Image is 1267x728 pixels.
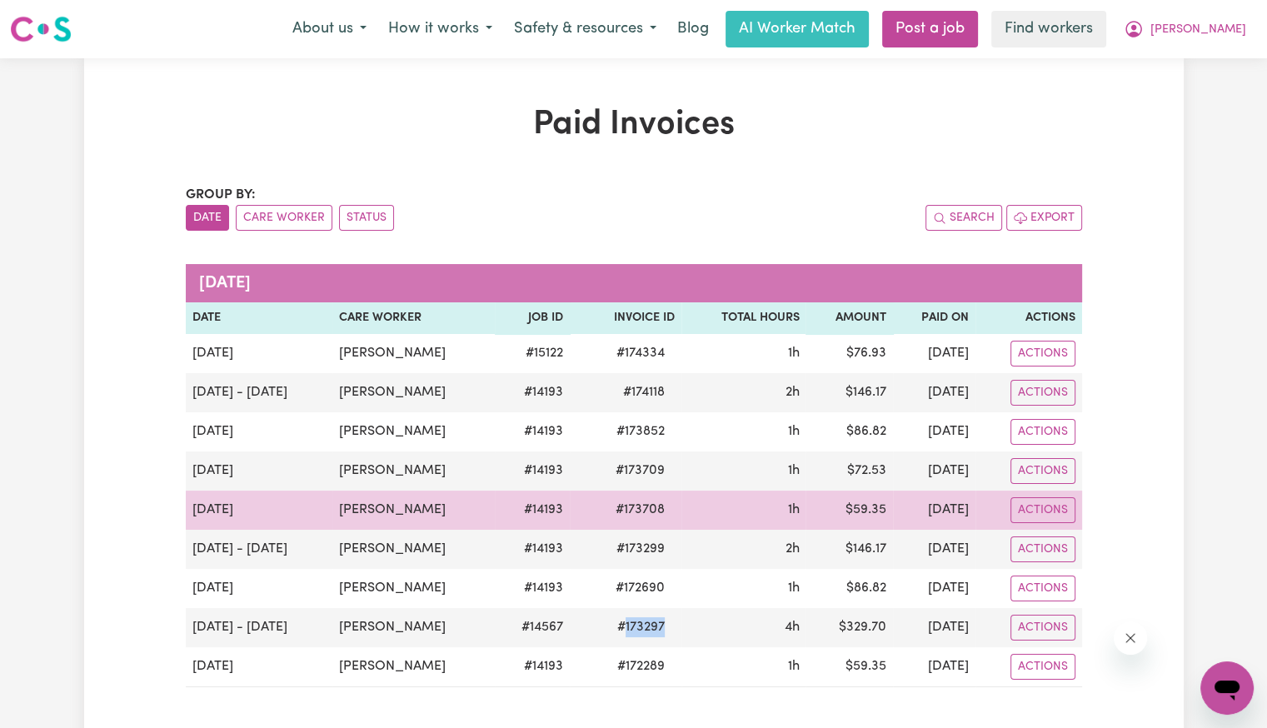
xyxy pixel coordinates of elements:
span: 2 hours [785,386,799,399]
td: [DATE] [893,412,975,451]
button: Actions [1010,458,1075,484]
a: Careseekers logo [10,10,72,48]
button: Actions [1010,380,1075,406]
span: Group by: [186,188,256,202]
td: # 14193 [495,491,570,530]
span: 1 hour [787,581,799,595]
td: # 14193 [495,412,570,451]
span: # 172690 [606,578,675,598]
button: Export [1006,205,1082,231]
td: [DATE] [186,647,332,687]
caption: [DATE] [186,264,1082,302]
td: # 15122 [495,334,570,373]
td: [DATE] [186,569,332,608]
button: Actions [1010,654,1075,680]
span: 1 hour [787,347,799,360]
span: 4 hours [784,621,799,634]
td: [DATE] [893,334,975,373]
th: Care Worker [332,302,495,334]
button: About us [282,12,377,47]
button: Actions [1010,497,1075,523]
button: Actions [1010,576,1075,601]
iframe: Button to launch messaging window [1200,661,1254,715]
td: [PERSON_NAME] [332,491,495,530]
th: Job ID [495,302,570,334]
span: [PERSON_NAME] [1150,21,1246,39]
td: [PERSON_NAME] [332,530,495,569]
td: [DATE] [893,451,975,491]
td: [PERSON_NAME] [332,608,495,647]
button: Actions [1010,615,1075,641]
th: Actions [975,302,1082,334]
td: [DATE] [893,608,975,647]
td: [DATE] - [DATE] [186,530,332,569]
td: [DATE] [893,530,975,569]
span: 1 hour [787,425,799,438]
td: [PERSON_NAME] [332,412,495,451]
td: $ 146.17 [806,373,892,412]
a: Blog [667,11,719,47]
span: # 173299 [606,539,675,559]
td: $ 146.17 [806,530,892,569]
td: [DATE] [186,451,332,491]
button: sort invoices by date [186,205,229,231]
span: 1 hour [787,660,799,673]
td: # 14193 [495,373,570,412]
td: [DATE] [186,334,332,373]
button: sort invoices by paid status [339,205,394,231]
td: [DATE] [893,647,975,687]
a: Find workers [991,11,1106,47]
h1: Paid Invoices [186,105,1082,145]
td: # 14193 [495,647,570,687]
td: $ 59.35 [806,647,892,687]
span: # 174334 [606,343,675,363]
td: [PERSON_NAME] [332,334,495,373]
th: Amount [806,302,892,334]
td: # 14193 [495,569,570,608]
td: $ 86.82 [806,412,892,451]
td: [DATE] [893,373,975,412]
button: sort invoices by care worker [236,205,332,231]
td: [DATE] - [DATE] [186,608,332,647]
button: Actions [1010,341,1075,366]
button: How it works [377,12,503,47]
td: [PERSON_NAME] [332,373,495,412]
td: [DATE] [893,491,975,530]
a: AI Worker Match [726,11,869,47]
span: 2 hours [785,542,799,556]
td: [DATE] - [DATE] [186,373,332,412]
a: Post a job [882,11,978,47]
th: Total Hours [681,302,806,334]
td: [DATE] [893,569,975,608]
td: [PERSON_NAME] [332,451,495,491]
td: # 14193 [495,530,570,569]
td: [DATE] [186,491,332,530]
span: # 172289 [607,656,675,676]
td: $ 76.93 [806,334,892,373]
span: 1 hour [787,464,799,477]
span: # 173852 [606,421,675,441]
td: $ 59.35 [806,491,892,530]
td: # 14193 [495,451,570,491]
button: Safety & resources [503,12,667,47]
span: Need any help? [10,12,101,25]
td: # 14567 [495,608,570,647]
td: [DATE] [186,412,332,451]
span: 1 hour [787,503,799,516]
th: Date [186,302,332,334]
span: # 173297 [607,617,675,637]
button: Actions [1010,419,1075,445]
span: # 173708 [606,500,675,520]
td: $ 72.53 [806,451,892,491]
td: $ 86.82 [806,569,892,608]
td: $ 329.70 [806,608,892,647]
th: Invoice ID [570,302,681,334]
img: Careseekers logo [10,14,72,44]
span: # 174118 [613,382,675,402]
th: Paid On [893,302,975,334]
button: Actions [1010,536,1075,562]
td: [PERSON_NAME] [332,569,495,608]
button: My Account [1113,12,1257,47]
iframe: Close message [1114,621,1147,655]
td: [PERSON_NAME] [332,647,495,687]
